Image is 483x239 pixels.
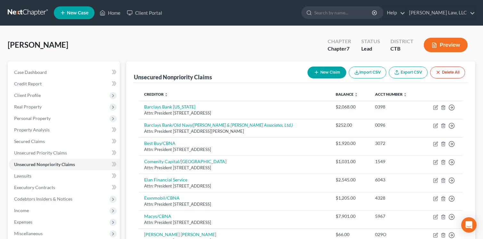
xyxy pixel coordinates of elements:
[144,177,187,182] a: Elan Financial Service
[9,78,120,90] a: Credit Report
[134,73,212,81] div: Unsecured Nonpriority Claims
[14,116,51,121] span: Personal Property
[14,150,67,155] span: Unsecured Priority Claims
[328,38,351,45] div: Chapter
[192,122,293,128] i: ([PERSON_NAME] & [PERSON_NAME] Associates, Ltd.)
[389,67,428,78] a: Export CSV
[144,122,293,128] a: Barclays Bank/Old Navy([PERSON_NAME] & [PERSON_NAME] Associates, Ltd.)
[144,183,325,189] div: Attn: President [STREET_ADDRESS]
[14,173,31,179] span: Lawsuits
[14,92,41,98] span: Client Profile
[9,67,120,78] a: Case Dashboard
[9,170,120,182] a: Lawsuits
[14,162,75,167] span: Unsecured Nonpriority Claims
[144,195,180,201] a: Exxnmobil/CBNA
[144,165,325,171] div: Attn: President [STREET_ADDRESS]
[375,177,416,183] div: 6043
[14,81,42,86] span: Credit Report
[390,45,413,52] div: CTB
[14,208,29,213] span: Income
[375,140,416,147] div: 3072
[384,7,405,19] a: Help
[375,92,407,97] a: Acct Number unfold_more
[375,213,416,219] div: 5967
[375,104,416,110] div: 0398
[144,213,171,219] a: Macys/CBNA
[375,158,416,165] div: 1549
[406,7,475,19] a: [PERSON_NAME] Law, LLC
[314,7,373,19] input: Search by name...
[328,45,351,52] div: Chapter
[144,140,176,146] a: Best Buy/CBNA
[14,104,42,109] span: Real Property
[144,128,325,134] div: Attn: President [STREET_ADDRESS][PERSON_NAME]
[14,219,32,225] span: Expenses
[347,45,349,52] span: 7
[361,45,380,52] div: Lead
[361,38,380,45] div: Status
[8,40,68,49] span: [PERSON_NAME]
[336,104,365,110] div: $2,068.00
[124,7,165,19] a: Client Portal
[14,231,43,236] span: Miscellaneous
[390,38,413,45] div: District
[9,136,120,147] a: Secured Claims
[67,11,88,15] span: New Case
[307,67,346,78] button: New Claim
[336,92,358,97] a: Balance unfold_more
[14,69,47,75] span: Case Dashboard
[349,67,386,78] button: Import CSV
[164,93,168,97] i: unfold_more
[403,93,407,97] i: unfold_more
[336,140,365,147] div: $1,920.00
[336,195,365,201] div: $1,205.00
[144,147,325,153] div: Attn: President [STREET_ADDRESS]
[14,127,50,132] span: Property Analysis
[336,177,365,183] div: $2,545.00
[9,124,120,136] a: Property Analysis
[144,92,168,97] a: Creditor unfold_more
[14,185,55,190] span: Executory Contracts
[14,196,72,202] span: Codebtors Insiders & Notices
[144,232,216,237] a: [PERSON_NAME] [PERSON_NAME]
[144,159,226,164] a: Comenity Capital/[GEOGRAPHIC_DATA]
[375,195,416,201] div: 4328
[336,213,365,219] div: $7,901.00
[424,38,468,52] button: Preview
[461,217,477,233] div: Open Intercom Messenger
[430,67,465,78] button: Delete All
[144,110,325,116] div: Attn: President [STREET_ADDRESS]
[144,219,325,226] div: Attn: President [STREET_ADDRESS]
[354,93,358,97] i: unfold_more
[9,159,120,170] a: Unsecured Nonpriority Claims
[9,182,120,193] a: Executory Contracts
[96,7,124,19] a: Home
[375,231,416,238] div: 029O
[9,147,120,159] a: Unsecured Priority Claims
[144,104,195,109] a: Barclays Bank [US_STATE]
[336,122,365,128] div: $252.00
[375,122,416,128] div: 0096
[336,158,365,165] div: $1,031.00
[144,201,325,207] div: Attn: President [STREET_ADDRESS]
[14,139,45,144] span: Secured Claims
[336,231,365,238] div: $66.00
